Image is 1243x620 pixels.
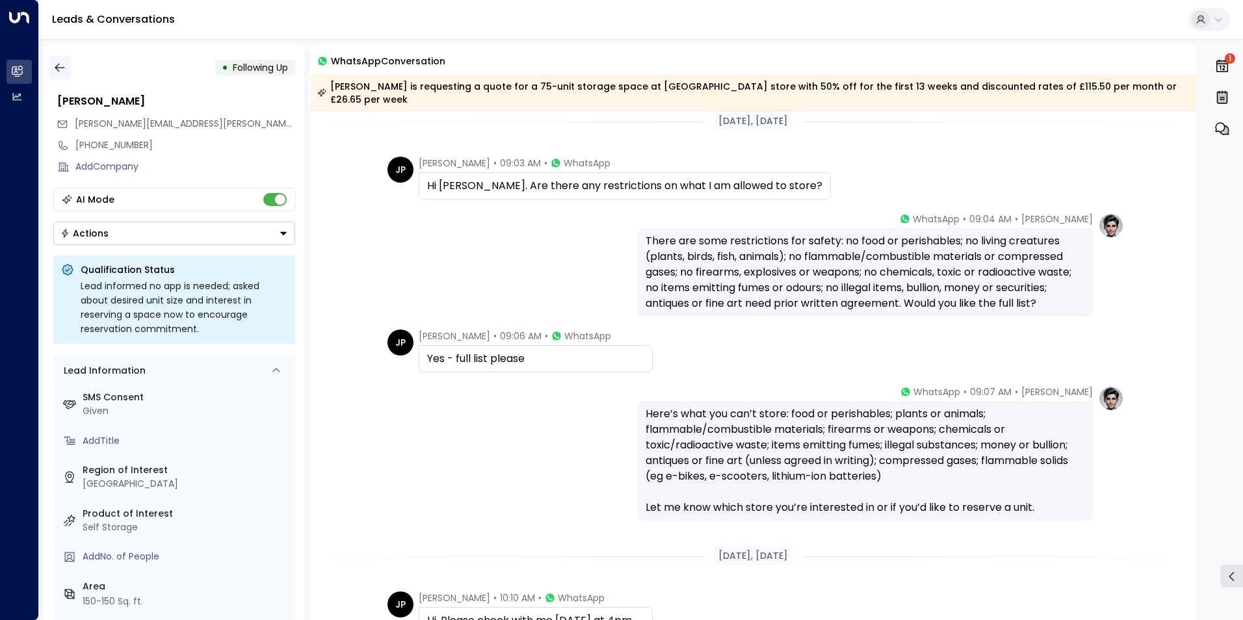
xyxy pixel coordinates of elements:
[81,279,287,336] div: Lead informed no app is needed; asked about desired unit size and interest in reserving a space n...
[1211,52,1233,81] button: 1
[963,213,966,226] span: •
[60,227,109,239] div: Actions
[75,117,295,131] span: john.pannell+2208@gmail.com
[75,138,295,152] div: [PHONE_NUMBER]
[558,591,605,604] span: WhatsApp
[83,477,290,491] div: [GEOGRAPHIC_DATA]
[53,222,295,245] div: Button group with a nested menu
[1098,213,1124,239] img: profile-logo.png
[913,213,960,226] span: WhatsApp
[493,157,497,170] span: •
[419,329,490,342] span: [PERSON_NAME]
[83,550,290,563] div: AddNo. of People
[76,193,114,206] div: AI Mode
[83,404,290,418] div: Given
[1021,385,1093,398] span: [PERSON_NAME]
[427,178,822,194] div: Hi [PERSON_NAME]. Are there any restrictions on what I am allowed to store?
[387,329,413,355] div: JP
[427,351,644,367] div: Yes - full list please
[713,547,793,565] div: [DATE], [DATE]
[913,385,960,398] span: WhatsApp
[387,591,413,617] div: JP
[222,56,228,79] div: •
[646,406,1085,515] div: Here’s what you can’t store: food or perishables; plants or animals; flammable/combustible materi...
[963,385,967,398] span: •
[1225,53,1235,64] span: 1
[81,263,287,276] p: Qualification Status
[53,222,295,245] button: Actions
[83,595,143,608] div: 150-150 Sq. ft.
[500,591,535,604] span: 10:10 AM
[1015,385,1018,398] span: •
[500,157,541,170] span: 09:03 AM
[317,80,1189,106] div: [PERSON_NAME] is requesting a quote for a 75-unit storage space at [GEOGRAPHIC_DATA] store with 5...
[233,61,288,74] span: Following Up
[387,157,413,183] div: JP
[75,160,295,174] div: AddCompany
[564,329,611,342] span: WhatsApp
[493,591,497,604] span: •
[59,364,146,378] div: Lead Information
[970,385,1012,398] span: 09:07 AM
[83,391,290,404] label: SMS Consent
[52,12,175,27] a: Leads & Conversations
[83,507,290,521] label: Product of Interest
[500,329,542,342] span: 09:06 AM
[83,463,290,477] label: Region of Interest
[419,591,490,604] span: [PERSON_NAME]
[83,580,290,593] label: Area
[331,53,445,68] span: WhatsApp Conversation
[564,157,610,170] span: WhatsApp
[419,157,490,170] span: [PERSON_NAME]
[538,591,542,604] span: •
[969,213,1012,226] span: 09:04 AM
[646,233,1085,311] div: There are some restrictions for safety: no food or perishables; no living creatures (plants, bird...
[57,94,295,109] div: [PERSON_NAME]
[83,521,290,534] div: Self Storage
[545,329,548,342] span: •
[493,329,497,342] span: •
[544,157,547,170] span: •
[1021,213,1093,226] span: [PERSON_NAME]
[75,117,368,130] span: [PERSON_NAME][EMAIL_ADDRESS][PERSON_NAME][DOMAIN_NAME]
[83,434,290,448] div: AddTitle
[1098,385,1124,411] img: profile-logo.png
[1015,213,1018,226] span: •
[713,112,793,131] div: [DATE], [DATE]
